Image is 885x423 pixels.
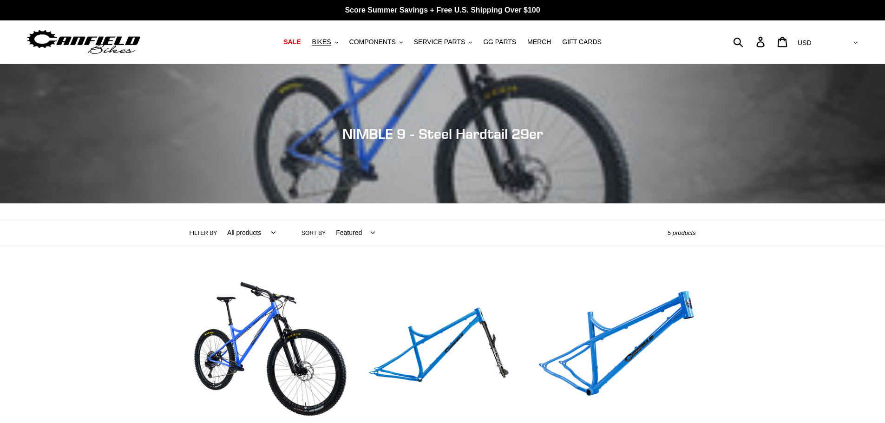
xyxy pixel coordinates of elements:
[414,38,465,46] span: SERVICE PARTS
[26,27,142,57] img: Canfield Bikes
[557,36,606,48] a: GIFT CARDS
[302,229,326,237] label: Sort by
[738,32,762,52] input: Search
[345,36,407,48] button: COMPONENTS
[479,36,521,48] a: GG PARTS
[279,36,305,48] a: SALE
[312,38,331,46] span: BIKES
[562,38,602,46] span: GIFT CARDS
[409,36,477,48] button: SERVICE PARTS
[483,38,516,46] span: GG PARTS
[307,36,342,48] button: BIKES
[342,125,543,142] span: NIMBLE 9 - Steel Hardtail 29er
[527,38,551,46] span: MERCH
[523,36,556,48] a: MERCH
[668,229,696,236] span: 5 products
[349,38,396,46] span: COMPONENTS
[190,229,217,237] label: Filter by
[283,38,301,46] span: SALE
